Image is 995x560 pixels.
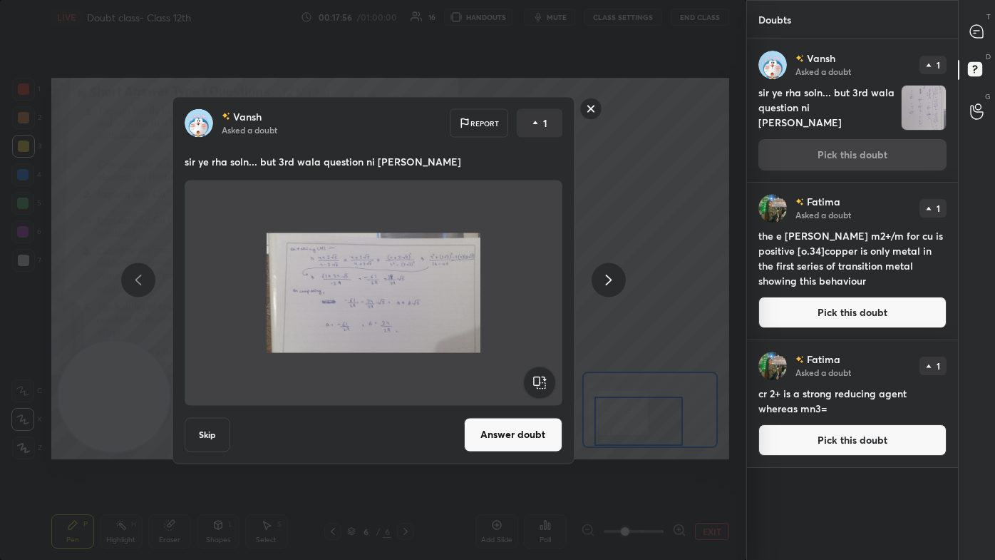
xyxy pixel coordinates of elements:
[222,123,277,135] p: Asked a doubt
[795,66,851,77] p: Asked a doubt
[758,386,947,416] h4: cr 2+ is a strong reducing agent whereas mn3=
[795,367,851,378] p: Asked a doubt
[807,354,840,365] p: Fatima
[795,356,804,364] img: no-rating-badge.077c3623.svg
[222,113,230,121] img: no-rating-badge.077c3623.svg
[185,108,213,137] img: 1aada07e58a342c68ab3e05b4550dc01.jpg
[807,196,840,208] p: Fatima
[758,194,787,223] img: 78c32bf36ec54317b9e09d071536b893.jpg
[267,185,480,399] img: 1759253087IQ5P01.jpg
[795,198,804,206] img: no-rating-badge.077c3623.svg
[937,204,940,213] p: 1
[937,61,940,69] p: 1
[758,228,947,288] h4: the e [PERSON_NAME] m2+/m for cu is positive [o.34]copper is only metal in the first series of tr...
[758,352,787,380] img: 78c32bf36ec54317b9e09d071536b893.jpg
[986,11,991,22] p: T
[185,417,230,452] button: Skip
[986,51,991,62] p: D
[902,86,946,130] img: 1759253087IQ5P01.jpg
[747,1,803,39] p: Doubts
[795,209,851,220] p: Asked a doubt
[543,116,547,130] p: 1
[795,55,804,63] img: no-rating-badge.077c3623.svg
[758,424,947,456] button: Pick this doubt
[758,51,787,79] img: 1aada07e58a342c68ab3e05b4550dc01.jpg
[937,362,940,370] p: 1
[985,91,991,102] p: G
[233,111,262,122] p: Vansh
[758,297,947,328] button: Pick this doubt
[464,417,562,452] button: Answer doubt
[185,154,562,168] p: sir ye rha soln... but 3rd wala question ni [PERSON_NAME]
[807,53,835,64] p: Vansh
[450,108,508,137] div: Report
[758,85,895,131] h4: sir ye rha soln... but 3rd wala question ni [PERSON_NAME]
